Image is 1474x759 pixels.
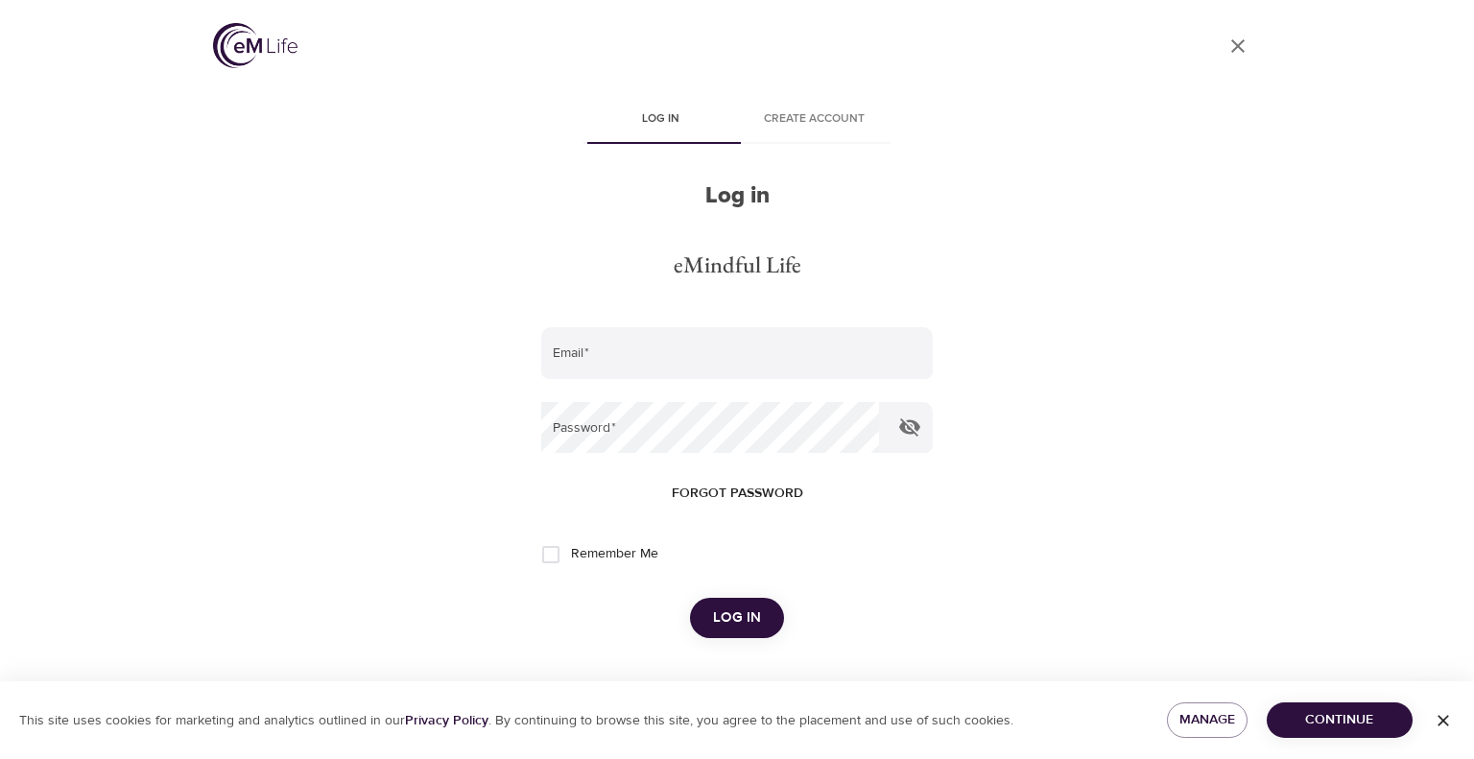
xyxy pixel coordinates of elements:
[690,598,784,638] button: Log in
[213,23,297,68] img: logo
[713,605,761,630] span: Log in
[719,676,755,699] div: OR
[1215,23,1261,69] a: close
[571,544,658,564] span: Remember Me
[541,98,933,144] div: disabled tabs example
[674,249,801,281] div: eMindful Life
[405,712,488,729] a: Privacy Policy
[1267,702,1413,738] button: Continue
[1167,702,1248,738] button: Manage
[541,182,933,210] h2: Log in
[672,482,803,506] span: Forgot password
[664,476,811,511] button: Forgot password
[1282,708,1397,732] span: Continue
[595,109,725,130] span: Log in
[1182,708,1232,732] span: Manage
[749,109,879,130] span: Create account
